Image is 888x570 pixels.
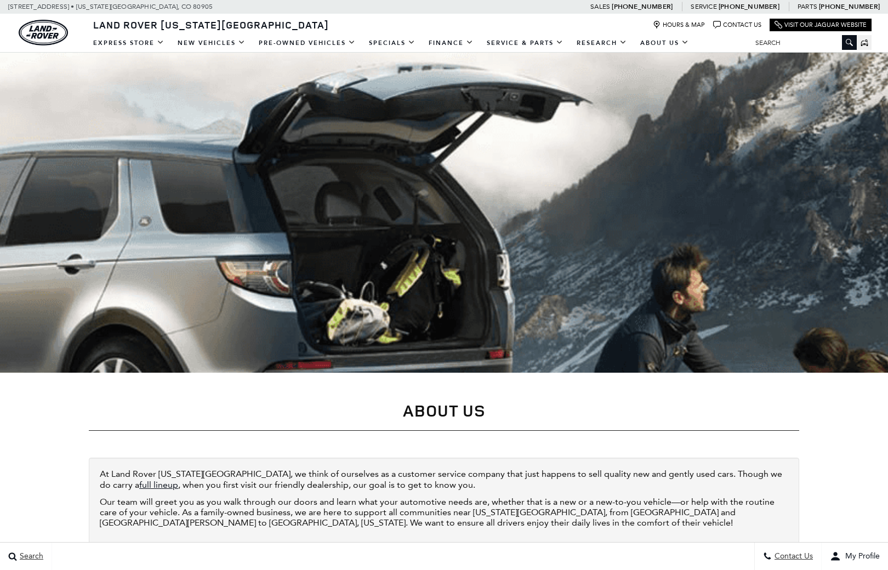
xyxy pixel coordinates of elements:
[252,33,362,53] a: Pre-Owned Vehicles
[612,2,673,11] a: [PHONE_NUMBER]
[100,469,788,491] p: At Land Rover [US_STATE][GEOGRAPHIC_DATA], we think of ourselves as a customer service company th...
[570,33,634,53] a: Research
[362,33,422,53] a: Specials
[19,20,68,45] a: land-rover
[87,18,335,31] a: Land Rover [US_STATE][GEOGRAPHIC_DATA]
[691,3,716,10] span: Service
[171,33,252,53] a: New Vehicles
[480,33,570,53] a: Service & Parts
[772,552,813,561] span: Contact Us
[653,21,705,29] a: Hours & Map
[19,20,68,45] img: Land Rover
[798,3,817,10] span: Parts
[719,2,779,11] a: [PHONE_NUMBER]
[87,33,696,53] nav: Main Navigation
[590,3,610,10] span: Sales
[100,497,788,528] p: Our team will greet you as you walk through our doors and learn what your automotive needs are, w...
[775,21,867,29] a: Visit Our Jaguar Website
[139,480,178,490] a: full lineup
[841,552,880,561] span: My Profile
[634,33,696,53] a: About Us
[17,552,43,561] span: Search
[87,33,171,53] a: EXPRESS STORE
[8,3,213,10] a: [STREET_ADDRESS] • [US_STATE][GEOGRAPHIC_DATA], CO 80905
[819,2,880,11] a: [PHONE_NUMBER]
[93,18,329,31] span: Land Rover [US_STATE][GEOGRAPHIC_DATA]
[822,543,888,570] button: user-profile-menu
[747,36,857,49] input: Search
[422,33,480,53] a: Finance
[89,401,799,419] h1: About Us
[713,21,761,29] a: Contact Us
